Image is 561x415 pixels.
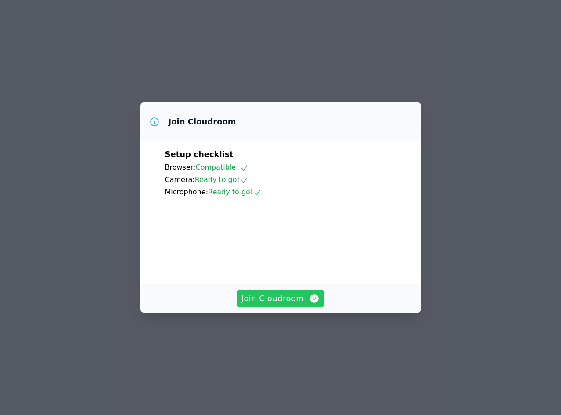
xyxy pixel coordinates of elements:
span: Camera: [165,175,195,184]
span: Join Cloudroom [241,292,320,305]
span: Microphone: [165,188,209,196]
span: Ready to go! [195,175,248,184]
span: Setup checklist [165,149,234,159]
span: Ready to go! [208,188,262,196]
span: Compatible [195,163,248,171]
button: Join Cloudroom [237,290,324,307]
span: Browser: [165,163,196,171]
h3: Join Cloudroom [169,116,236,127]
